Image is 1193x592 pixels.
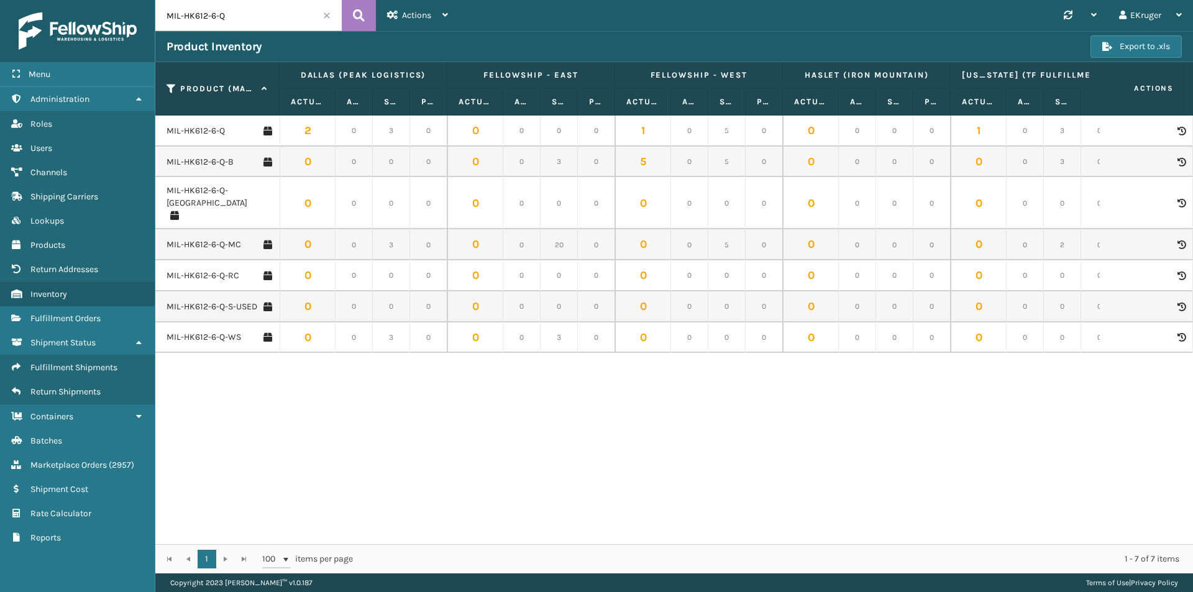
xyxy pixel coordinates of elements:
[410,116,447,147] td: 0
[541,116,578,147] td: 0
[541,322,578,353] td: 3
[615,260,671,291] td: 0
[503,177,541,229] td: 0
[167,270,239,282] a: MIL-HK612-6-Q-RC
[850,96,864,107] label: Available
[708,147,746,178] td: 5
[541,229,578,260] td: 20
[503,322,541,353] td: 0
[1007,260,1044,291] td: 0
[746,229,783,260] td: 0
[876,116,913,147] td: 0
[30,435,62,446] span: Batches
[615,147,671,178] td: 5
[280,322,336,353] td: 0
[1018,96,1032,107] label: Available
[373,177,410,229] td: 0
[876,260,913,291] td: 0
[410,229,447,260] td: 0
[578,260,615,291] td: 0
[876,291,913,322] td: 0
[30,264,98,275] span: Return Addresses
[410,147,447,178] td: 0
[30,313,101,324] span: Fulfillment Orders
[410,322,447,353] td: 0
[30,191,98,202] span: Shipping Carriers
[1081,116,1118,147] td: 0
[336,229,373,260] td: 0
[30,216,64,226] span: Lookups
[839,229,876,260] td: 0
[170,573,313,592] p: Copyright 2023 [PERSON_NAME]™ v 1.0.187
[503,147,541,178] td: 0
[180,83,255,94] label: Product (MAIN SKU)
[291,70,436,81] label: Dallas (Peak Logistics)
[1177,271,1185,280] i: Product Activity
[626,70,771,81] label: Fellowship - West
[839,291,876,322] td: 0
[30,386,101,397] span: Return Shipments
[671,291,708,322] td: 0
[876,229,913,260] td: 0
[783,177,839,229] td: 0
[347,96,361,107] label: Available
[291,96,324,107] label: Actual Quantity
[671,322,708,353] td: 0
[336,291,373,322] td: 0
[402,10,431,20] span: Actions
[1081,322,1118,353] td: 0
[1007,116,1044,147] td: 0
[1044,229,1081,260] td: 2
[951,229,1007,260] td: 0
[1007,177,1044,229] td: 0
[459,96,491,107] label: Actual Quantity
[1177,333,1185,342] i: Product Activity
[336,147,373,178] td: 0
[410,260,447,291] td: 0
[1007,291,1044,322] td: 0
[30,484,88,494] span: Shipment Cost
[746,116,783,147] td: 0
[578,147,615,178] td: 0
[30,119,52,129] span: Roles
[30,362,117,373] span: Fulfillment Shipments
[459,70,603,81] label: Fellowship - East
[1055,96,1069,107] label: Safety
[541,291,578,322] td: 0
[280,116,336,147] td: 2
[783,291,839,322] td: 0
[336,260,373,291] td: 0
[1044,116,1081,147] td: 3
[876,322,913,353] td: 0
[578,229,615,260] td: 0
[578,116,615,147] td: 0
[876,147,913,178] td: 0
[109,460,134,470] span: ( 2957 )
[951,322,1007,353] td: 0
[925,96,939,107] label: Pending
[514,96,529,107] label: Available
[336,116,373,147] td: 0
[839,116,876,147] td: 0
[794,70,939,81] label: Haslet (Iron Mountain)
[671,147,708,178] td: 0
[280,291,336,322] td: 0
[783,260,839,291] td: 0
[167,301,257,313] a: MIL-HK612-6-Q-S-USED
[30,167,67,178] span: Channels
[615,116,671,147] td: 1
[167,184,272,209] a: MIL-HK612-6-Q-[GEOGRAPHIC_DATA]
[1177,158,1185,166] i: Product Activity
[1081,147,1118,178] td: 0
[746,177,783,229] td: 0
[410,291,447,322] td: 0
[578,291,615,322] td: 0
[1081,229,1118,260] td: 0
[447,291,503,322] td: 0
[951,147,1007,178] td: 0
[783,322,839,353] td: 0
[962,70,1107,81] label: [US_STATE] (TF Fulfillment)
[913,260,951,291] td: 0
[373,229,410,260] td: 3
[447,260,503,291] td: 0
